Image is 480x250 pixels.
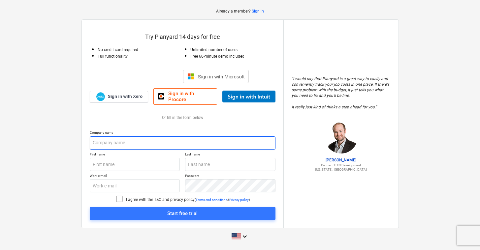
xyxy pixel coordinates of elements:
[90,158,180,171] input: First name
[187,73,194,80] img: Microsoft logo
[90,179,180,192] input: Work e-mail
[96,92,105,101] img: Xero logo
[252,9,264,14] a: Sign in
[229,198,249,202] a: Privacy policy
[195,198,250,202] p: ( & )
[90,91,148,102] a: Sign in with Xero
[90,207,275,220] button: Start free trial
[185,158,275,171] input: Last name
[98,54,183,59] p: Full functionality
[292,76,391,110] p: " I would say that Planyard is a great way to easily and conveniently track your job costs in one...
[185,174,275,179] p: Password
[90,174,180,179] p: Work e-mail
[190,47,275,53] p: Unlimited number of users
[241,233,249,240] i: keyboard_arrow_down
[153,88,217,105] a: Sign in with Procore
[108,94,143,99] span: Sign in with Xero
[90,130,275,136] p: Company name
[90,115,275,120] div: Or fill in the form below
[98,47,183,53] p: No credit card required
[167,209,198,218] div: Start free trial
[90,136,275,150] input: Company name
[113,69,181,84] iframe: Sign in with Google Button
[292,163,391,167] p: Partner - TITN Development
[190,54,275,59] p: Free 60-minute demo included
[168,91,213,102] span: Sign in with Procore
[126,197,195,203] p: I agree with the T&C and privacy policy
[90,33,275,41] p: Try Planyard 14 days for free
[325,121,358,153] img: Jordan Cohen
[292,157,391,163] p: [PERSON_NAME]
[216,9,252,14] p: Already a member?
[292,167,391,172] p: [US_STATE], [GEOGRAPHIC_DATA]
[185,152,275,158] p: Last name
[198,74,245,79] span: Sign in with Microsoft
[196,198,227,202] a: Terms and conditions
[90,152,180,158] p: First name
